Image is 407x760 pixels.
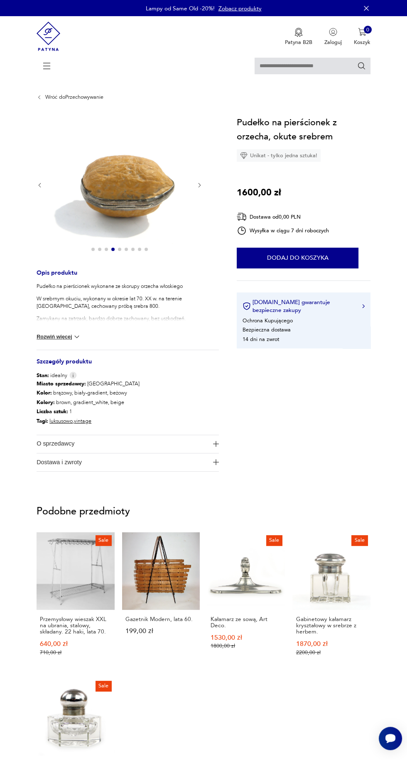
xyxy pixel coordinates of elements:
a: luksusowo [49,417,73,425]
p: 1800,00 zł [211,643,282,649]
a: Wróć doPrzechowywanie [45,94,103,100]
b: Liczba sztuk: [37,408,68,415]
iframe: Smartsupp widget button [379,727,402,750]
p: , [37,417,140,426]
button: Zaloguj [324,28,342,46]
p: Gabinetowy kałamarz kryształowy w srebrze z herbem. [296,616,367,635]
p: Przemysłowy wieszak XXL na ubrania, stalowy, składany. 22 haki, lata 70. [40,616,111,635]
p: brązowy, biały-gradient, beżowy [37,388,140,398]
p: 1600,00 zł [237,185,281,200]
p: Kałamarz ze sową, Art Deco. [211,616,282,629]
div: Dostawa od 0,00 PLN [237,212,329,222]
p: 199,00 zł [125,628,196,634]
p: 1530,00 zł [211,635,282,641]
h1: Pudełko na pierścionek z orzecha, okute srebrem [237,115,370,144]
button: Dodaj do koszyka [237,248,358,268]
b: Kolory : [37,399,55,406]
p: 640,00 zł [40,641,111,647]
b: Kolor: [37,389,52,397]
p: 710,00 zł [40,650,111,656]
h3: Szczegóły produktu [37,359,219,372]
li: Ochrona Kupującego [243,317,293,324]
p: Koszyk [354,39,370,46]
img: Ikona medalu [294,28,303,37]
button: 0Koszyk [354,28,370,46]
a: vintage [74,417,91,425]
button: Ikona plusaDostawa i zwroty [37,453,219,471]
p: [GEOGRAPHIC_DATA] [37,379,140,389]
img: Patyna - sklep z meblami i dekoracjami vintage [37,16,60,56]
span: Dostawa i zwroty [37,453,208,471]
p: 1 [37,407,140,417]
p: Lampy od Same Old -20%! [146,5,215,12]
p: Zamykany na zatrzask, bardzo dobrze zachowany, bez uszkodzeń. [37,315,219,322]
p: 1870,00 zł [296,641,367,647]
button: Patyna B2B [285,28,312,46]
button: [DOMAIN_NAME] gwarantuje bezpieczne zakupy [243,298,365,314]
div: Unikat - tylko jedna sztuka! [237,149,321,162]
b: Stan: [37,372,49,379]
p: Patyna B2B [285,39,312,46]
img: Ikona certyfikatu [243,302,251,310]
a: Ikona medaluPatyna B2B [285,28,312,46]
p: brown, gradient_white, beige [37,398,140,407]
button: Szukaj [357,61,366,71]
img: Ikona plusa [213,459,219,465]
p: W srebrnym okuciu, wykonany w okresie lat 70. XX w. na terenie [GEOGRAPHIC_DATA], cechowany próbą... [37,295,219,310]
img: Ikona strzałki w prawo [362,304,365,308]
p: 2200,00 zł [296,650,367,656]
p: Pudełko na pierścionek wykonane ze skorupy orzecha włoskiego [37,283,219,290]
button: Rozwiń więcej [37,333,81,341]
div: Wysyłka w ciągu 7 dni roboczych [237,226,329,236]
img: Info icon [69,372,77,379]
img: Ikona koszyka [358,28,366,36]
p: Podobne przedmioty [37,507,370,516]
b: Miasto sprzedawcy : [37,380,86,387]
span: O sprzedawcy [37,435,208,453]
h3: Opis produktu [37,270,219,283]
a: Gazetnik Modern, lata 60.Gazetnik Modern, lata 60.199,00 zł [122,532,200,670]
div: 0 [364,26,372,34]
img: Ikona plusa [213,441,219,447]
span: idealny [37,372,67,379]
a: Zobacz produkty [218,5,262,12]
li: 14 dni na zwrot [243,336,279,343]
img: Ikonka użytkownika [329,28,337,36]
img: Zdjęcie produktu Pudełko na pierścionek z orzecha, okute srebrem [50,115,189,254]
p: Gazetnik Modern, lata 60. [125,616,196,622]
a: SaleGabinetowy kałamarz kryształowy w srebrze z herbem.Gabinetowy kałamarz kryształowy w srebrze ... [292,532,370,670]
img: Ikona dostawy [237,212,247,222]
img: Ikona diamentu [240,152,248,159]
a: SalePrzemysłowy wieszak XXL na ubrania, stalowy, składany. 22 haki, lata 70.Przemysłowy wieszak X... [37,532,114,670]
button: Ikona plusaO sprzedawcy [37,435,219,453]
li: Bezpieczna dostawa [243,326,291,334]
p: Zaloguj [324,39,342,46]
b: Tagi: [37,417,48,425]
img: chevron down [73,333,81,341]
a: SaleKałamarz ze sową, Art Deco.Kałamarz ze sową, Art Deco.1530,00 zł1800,00 zł [207,532,285,670]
